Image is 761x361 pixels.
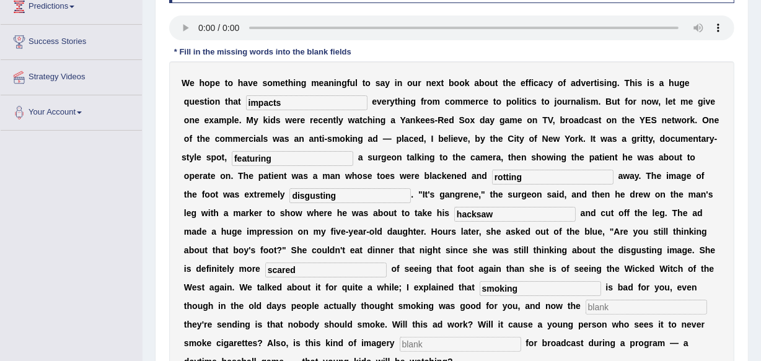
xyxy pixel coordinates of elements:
[438,115,444,125] b: R
[543,78,548,88] b: c
[465,78,470,88] b: k
[560,115,566,125] b: b
[612,115,617,125] b: n
[390,115,395,125] b: a
[465,115,470,125] b: o
[375,115,381,125] b: n
[710,97,715,107] b: e
[400,115,406,125] b: Y
[426,78,432,88] b: n
[490,78,495,88] b: u
[630,78,635,88] b: h
[591,97,598,107] b: m
[309,134,314,144] b: a
[372,115,375,125] b: i
[220,134,226,144] b: o
[333,115,337,125] b: t
[584,115,589,125] b: c
[673,97,676,107] b: t
[219,115,226,125] b: m
[319,78,324,88] b: e
[301,78,307,88] b: g
[646,97,652,107] b: o
[253,134,256,144] b: i
[294,134,299,144] b: a
[565,115,568,125] b: r
[328,78,334,88] b: n
[395,97,398,107] b: t
[184,97,190,107] b: q
[225,97,228,107] b: t
[226,115,232,125] b: p
[190,78,195,88] b: e
[1,25,142,56] a: Success Stories
[284,134,289,144] b: s
[586,97,591,107] b: s
[195,115,200,125] b: e
[496,97,502,107] b: o
[209,97,215,107] b: o
[680,97,688,107] b: m
[455,97,462,107] b: m
[400,337,521,352] input: blank
[599,78,604,88] b: s
[430,115,435,125] b: s
[405,97,411,107] b: n
[407,78,413,88] b: o
[526,78,529,88] b: f
[669,78,674,88] b: h
[227,78,233,88] b: o
[478,97,483,107] b: c
[245,134,249,144] b: r
[662,115,667,125] b: n
[558,78,563,88] b: o
[1,95,142,126] a: Your Account
[459,78,465,88] b: o
[238,97,241,107] b: t
[427,97,433,107] b: o
[715,115,719,125] b: e
[323,115,328,125] b: e
[539,78,543,88] b: a
[475,97,478,107] b: r
[365,78,371,88] b: o
[581,97,584,107] b: l
[256,134,261,144] b: a
[674,78,680,88] b: u
[270,115,276,125] b: d
[555,97,557,107] b: j
[480,281,601,296] input: blank
[441,78,444,88] b: t
[239,115,242,125] b: .
[232,115,234,125] b: l
[341,78,347,88] b: g
[548,78,553,88] b: y
[444,115,449,125] b: e
[571,97,576,107] b: n
[695,115,697,125] b: .
[591,78,594,88] b: r
[576,97,581,107] b: a
[314,134,319,144] b: n
[263,78,268,88] b: s
[436,78,441,88] b: x
[215,134,220,144] b: c
[649,78,654,88] b: s
[645,115,651,125] b: E
[398,97,403,107] b: h
[359,115,363,125] b: t
[435,115,438,125] b: -
[511,97,517,107] b: o
[605,97,612,107] b: B
[581,78,586,88] b: v
[480,115,485,125] b: d
[195,97,200,107] b: e
[594,78,597,88] b: t
[1,60,142,91] a: Strategy Videos
[296,78,301,88] b: n
[265,263,387,277] input: blank
[403,97,405,107] b: i
[519,97,522,107] b: i
[205,78,210,88] b: o
[548,115,553,125] b: V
